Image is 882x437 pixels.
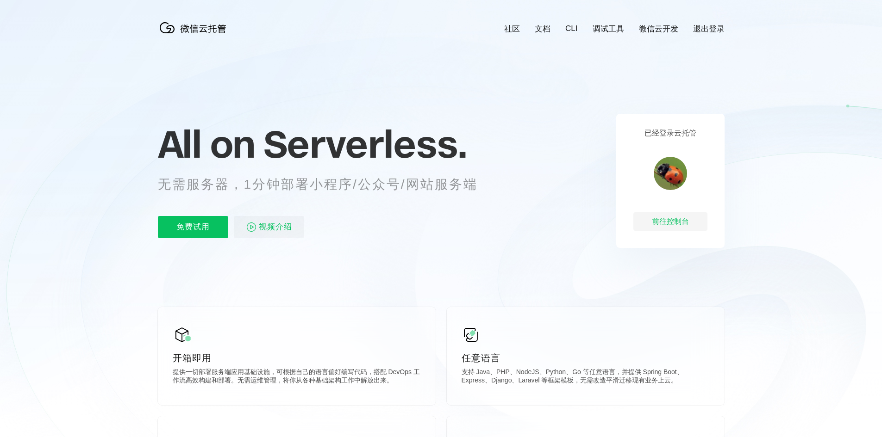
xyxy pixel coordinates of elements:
p: 免费试用 [158,216,228,238]
p: 开箱即用 [173,351,421,364]
p: 任意语言 [462,351,710,364]
p: 提供一切部署服务端应用基础设施，可根据自己的语言偏好编写代码，搭配 DevOps 工作流高效构建和部署。无需运维管理，将你从各种基础架构工作中解放出来。 [173,368,421,387]
a: 微信云开发 [639,24,678,34]
img: 微信云托管 [158,18,232,37]
a: 社区 [504,24,520,34]
p: 支持 Java、PHP、NodeJS、Python、Go 等任意语言，并提供 Spring Boot、Express、Django、Laravel 等框架模板，无需改造平滑迁移现有业务上云。 [462,368,710,387]
a: 文档 [535,24,550,34]
p: 无需服务器，1分钟部署小程序/公众号/网站服务端 [158,175,495,194]
a: 调试工具 [593,24,624,34]
span: All on [158,121,255,167]
p: 已经登录云托管 [644,129,696,138]
a: 微信云托管 [158,31,232,38]
span: 视频介绍 [259,216,292,238]
a: CLI [565,24,577,33]
a: 退出登录 [693,24,725,34]
div: 前往控制台 [633,212,707,231]
img: video_play.svg [246,222,257,233]
span: Serverless. [263,121,467,167]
